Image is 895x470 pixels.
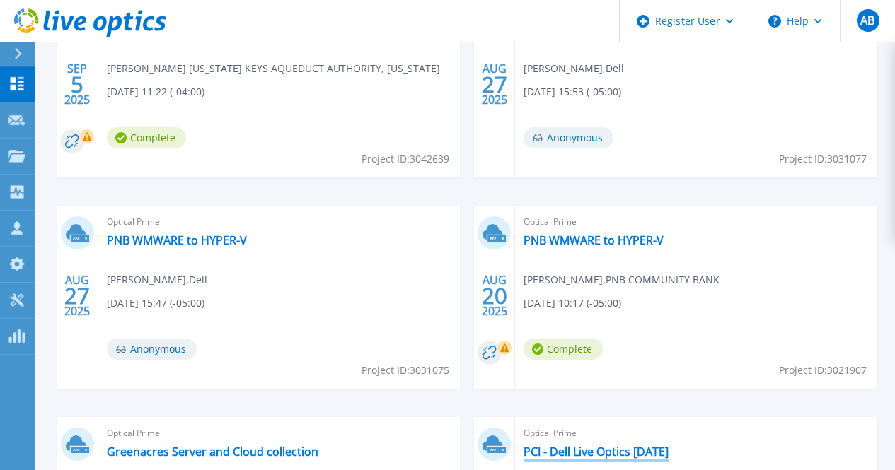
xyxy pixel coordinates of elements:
span: Project ID: 3042639 [362,151,449,167]
a: PCI - Dell Live Optics [DATE] [524,445,669,459]
span: [PERSON_NAME] , [US_STATE] KEYS AQUEDUCT AUTHORITY, [US_STATE] [107,61,440,76]
span: [PERSON_NAME] , Dell [524,61,624,76]
span: [PERSON_NAME] , PNB COMMUNITY BANK [524,272,720,288]
a: PNB WMWARE to HYPER-V [524,233,664,247]
span: Anonymous [107,339,197,360]
span: Optical Prime [524,214,869,230]
span: Project ID: 3021907 [779,363,867,378]
a: PNB WMWARE to HYPER-V [107,233,247,247]
span: [PERSON_NAME] , Dell [107,272,207,288]
span: Complete [107,127,186,148]
span: Optical Prime [524,425,869,441]
a: Greenacres Server and Cloud collection [107,445,318,459]
span: [DATE] 15:47 (-05:00) [107,295,204,311]
span: Anonymous [524,127,613,148]
span: [DATE] 10:17 (-05:00) [524,295,621,311]
span: 5 [71,78,83,90]
div: AUG 2025 [64,270,91,322]
div: AUG 2025 [481,270,508,322]
span: Project ID: 3031077 [779,151,867,167]
span: Optical Prime [107,425,452,441]
span: Optical Prime [107,214,452,230]
span: Project ID: 3031075 [362,363,449,378]
span: [DATE] 15:53 (-05:00) [524,84,621,100]
span: [DATE] 11:22 (-04:00) [107,84,204,100]
span: Complete [524,339,603,360]
span: 27 [482,78,507,90]
span: 27 [64,290,90,302]
div: AUG 2025 [481,59,508,110]
span: AB [860,15,874,26]
span: 20 [482,290,507,302]
div: SEP 2025 [64,59,91,110]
